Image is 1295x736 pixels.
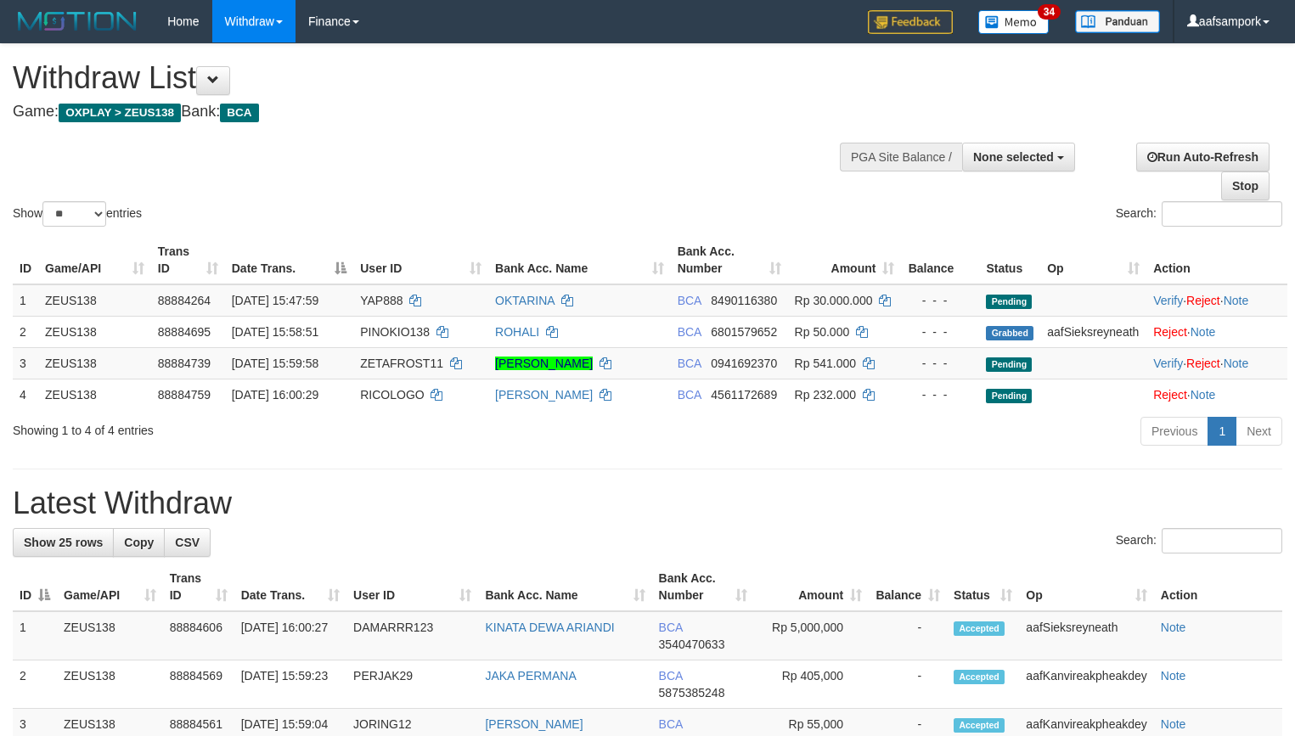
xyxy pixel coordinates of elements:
a: CSV [164,528,211,557]
td: 3 [13,347,38,379]
span: Copy 6801579652 to clipboard [711,325,777,339]
span: PINOKIO138 [360,325,430,339]
th: Op: activate to sort column ascending [1019,563,1153,611]
span: [DATE] 15:58:51 [232,325,318,339]
td: ZEUS138 [57,660,163,709]
span: [DATE] 16:00:29 [232,388,318,402]
h1: Latest Withdraw [13,486,1282,520]
div: - - - [908,323,972,340]
th: Balance [901,236,979,284]
th: Amount: activate to sort column ascending [788,236,902,284]
a: Show 25 rows [13,528,114,557]
a: KINATA DEWA ARIANDI [485,621,614,634]
span: 88884739 [158,357,211,370]
span: 34 [1038,4,1061,20]
img: panduan.png [1075,10,1160,33]
span: OXPLAY > ZEUS138 [59,104,181,122]
th: User ID: activate to sort column ascending [353,236,488,284]
a: Note [1224,357,1249,370]
span: Copy 3540470633 to clipboard [659,638,725,651]
div: - - - [908,386,972,403]
a: Copy [113,528,165,557]
th: ID: activate to sort column descending [13,563,57,611]
span: BCA [678,357,701,370]
td: Rp 5,000,000 [754,611,869,660]
td: - [869,611,947,660]
a: ROHALI [495,325,539,339]
img: MOTION_logo.png [13,8,142,34]
input: Search: [1162,201,1282,227]
label: Search: [1116,201,1282,227]
span: RICOLOGO [360,388,424,402]
th: Status [979,236,1040,284]
img: Feedback.jpg [868,10,953,34]
td: · [1146,379,1287,410]
span: BCA [659,669,683,683]
a: Note [1191,325,1216,339]
a: Reject [1153,325,1187,339]
td: 2 [13,316,38,347]
th: Action [1154,563,1282,611]
td: 88884606 [163,611,234,660]
label: Show entries [13,201,142,227]
td: · · [1146,284,1287,317]
a: Run Auto-Refresh [1136,143,1270,171]
span: Copy 0941692370 to clipboard [711,357,777,370]
td: 1 [13,284,38,317]
a: 1 [1208,417,1236,446]
span: Grabbed [986,326,1033,340]
td: ZEUS138 [38,379,151,410]
span: 88884695 [158,325,211,339]
img: Button%20Memo.svg [978,10,1050,34]
span: Pending [986,357,1032,372]
th: User ID: activate to sort column ascending [346,563,478,611]
td: DAMARRR123 [346,611,478,660]
span: Rp 232.000 [795,388,856,402]
a: Note [1161,717,1186,731]
a: Note [1224,294,1249,307]
span: Copy 5875385248 to clipboard [659,686,725,699]
span: [DATE] 15:47:59 [232,294,318,307]
td: - [869,660,947,709]
th: Amount: activate to sort column ascending [754,563,869,611]
span: Rp 50.000 [795,325,850,339]
span: Rp 30.000.000 [795,294,873,307]
td: · · [1146,347,1287,379]
td: ZEUS138 [38,347,151,379]
td: [DATE] 15:59:23 [234,660,346,709]
th: ID [13,236,38,284]
th: Balance: activate to sort column ascending [869,563,947,611]
label: Search: [1116,528,1282,553]
td: ZEUS138 [38,316,151,347]
td: [DATE] 16:00:27 [234,611,346,660]
a: Reject [1186,294,1220,307]
th: Date Trans.: activate to sort column ascending [234,563,346,611]
td: · [1146,316,1287,347]
div: - - - [908,292,972,309]
td: PERJAK29 [346,660,478,709]
td: ZEUS138 [38,284,151,317]
th: Status: activate to sort column ascending [947,563,1019,611]
td: ZEUS138 [57,611,163,660]
td: aafSieksreyneath [1040,316,1146,347]
a: Next [1236,417,1282,446]
th: Date Trans.: activate to sort column descending [225,236,354,284]
a: Previous [1140,417,1208,446]
a: Verify [1153,294,1183,307]
span: BCA [678,325,701,339]
a: Note [1161,621,1186,634]
a: Reject [1186,357,1220,370]
td: aafSieksreyneath [1019,611,1153,660]
span: [DATE] 15:59:58 [232,357,318,370]
td: Rp 405,000 [754,660,869,709]
th: Game/API: activate to sort column ascending [57,563,163,611]
a: Stop [1221,171,1270,200]
span: BCA [659,621,683,634]
a: [PERSON_NAME] [495,388,593,402]
a: Note [1191,388,1216,402]
h1: Withdraw List [13,61,847,95]
th: Op: activate to sort column ascending [1040,236,1146,284]
th: Bank Acc. Name: activate to sort column ascending [488,236,671,284]
td: aafKanvireakpheakdey [1019,660,1153,709]
th: Bank Acc. Name: activate to sort column ascending [478,563,651,611]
